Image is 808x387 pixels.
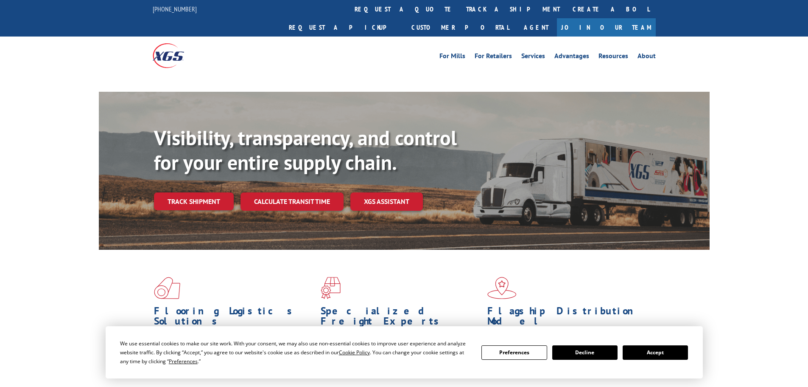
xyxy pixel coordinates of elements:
[154,124,457,175] b: Visibility, transparency, and control for your entire supply chain.
[623,345,688,360] button: Accept
[481,345,547,360] button: Preferences
[554,53,589,62] a: Advantages
[154,306,314,331] h1: Flooring Logistics Solutions
[637,53,656,62] a: About
[552,345,618,360] button: Decline
[106,326,703,379] div: Cookie Consent Prompt
[598,53,628,62] a: Resources
[154,192,234,210] a: Track shipment
[350,192,423,211] a: XGS ASSISTANT
[487,277,517,299] img: xgs-icon-flagship-distribution-model-red
[515,18,557,37] a: Agent
[321,277,341,299] img: xgs-icon-focused-on-flooring-red
[154,277,180,299] img: xgs-icon-total-supply-chain-intelligence-red
[475,53,512,62] a: For Retailers
[153,5,197,13] a: [PHONE_NUMBER]
[240,192,344,211] a: Calculate transit time
[557,18,656,37] a: Join Our Team
[339,349,370,356] span: Cookie Policy
[487,306,648,331] h1: Flagship Distribution Model
[282,18,405,37] a: Request a pickup
[521,53,545,62] a: Services
[169,358,198,365] span: Preferences
[120,339,471,366] div: We use essential cookies to make our site work. With your consent, we may also use non-essential ...
[439,53,465,62] a: For Mills
[405,18,515,37] a: Customer Portal
[321,306,481,331] h1: Specialized Freight Experts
